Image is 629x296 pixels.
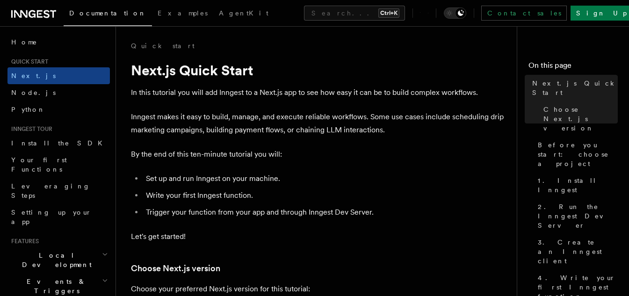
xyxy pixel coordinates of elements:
a: Examples [152,3,213,25]
kbd: Ctrl+K [378,8,399,18]
a: Choose Next.js version [540,101,618,137]
span: Examples [158,9,208,17]
a: Python [7,101,110,118]
li: Trigger your function from your app and through Inngest Dev Server. [143,206,505,219]
p: By the end of this ten-minute tutorial you will: [131,148,505,161]
h4: On this page [528,60,618,75]
p: In this tutorial you will add Inngest to a Next.js app to see how easy it can be to build complex... [131,86,505,99]
li: Set up and run Inngest on your machine. [143,172,505,185]
a: Install the SDK [7,135,110,152]
span: AgentKit [219,9,268,17]
span: Install the SDK [11,139,108,147]
span: Node.js [11,89,56,96]
span: 2. Run the Inngest Dev Server [538,202,618,230]
span: Documentation [69,9,146,17]
a: Leveraging Steps [7,178,110,204]
a: 2. Run the Inngest Dev Server [534,198,618,234]
span: Your first Functions [11,156,67,173]
a: Next.js Quick Start [528,75,618,101]
a: Contact sales [481,6,567,21]
span: Inngest tour [7,125,52,133]
button: Search...Ctrl+K [304,6,405,21]
span: Before you start: choose a project [538,140,618,168]
a: AgentKit [213,3,274,25]
li: Write your first Inngest function. [143,189,505,202]
span: 1. Install Inngest [538,176,618,195]
a: Node.js [7,84,110,101]
span: Home [11,37,37,47]
a: 3. Create an Inngest client [534,234,618,269]
span: Next.js [11,72,56,79]
span: Features [7,238,39,245]
a: Before you start: choose a project [534,137,618,172]
span: Events & Triggers [7,277,102,296]
a: Documentation [64,3,152,26]
span: Quick start [7,58,48,65]
button: Local Development [7,247,110,273]
a: Choose Next.js version [131,262,220,275]
button: Toggle dark mode [444,7,466,19]
a: Home [7,34,110,51]
a: Setting up your app [7,204,110,230]
p: Choose your preferred Next.js version for this tutorial: [131,282,505,296]
span: Next.js Quick Start [532,79,618,97]
a: 1. Install Inngest [534,172,618,198]
span: Python [11,106,45,113]
span: Leveraging Steps [11,182,90,199]
a: Your first Functions [7,152,110,178]
span: Setting up your app [11,209,92,225]
p: Let's get started! [131,230,505,243]
span: Choose Next.js version [543,105,618,133]
h1: Next.js Quick Start [131,62,505,79]
span: Local Development [7,251,102,269]
p: Inngest makes it easy to build, manage, and execute reliable workflows. Some use cases include sc... [131,110,505,137]
span: 3. Create an Inngest client [538,238,618,266]
a: Quick start [131,41,195,51]
a: Next.js [7,67,110,84]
